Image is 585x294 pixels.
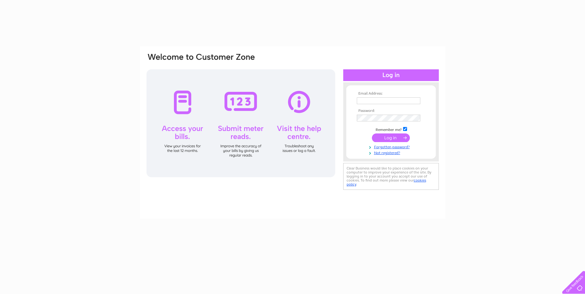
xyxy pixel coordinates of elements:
[372,133,410,142] input: Submit
[355,126,427,132] td: Remember me?
[355,109,427,113] th: Password:
[343,163,439,190] div: Clear Business would like to place cookies on your computer to improve your experience of the sit...
[347,178,426,186] a: cookies policy
[357,144,427,149] a: Forgotten password?
[357,149,427,155] a: Not registered?
[355,92,427,96] th: Email Address:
